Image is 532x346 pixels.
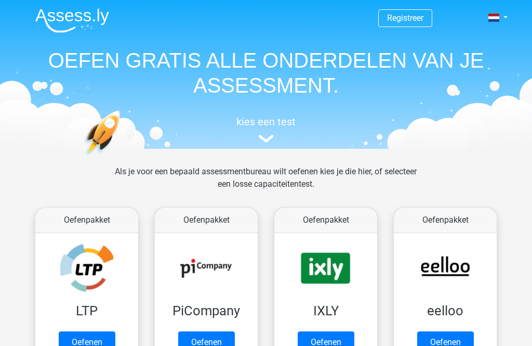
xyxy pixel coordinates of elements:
[258,135,274,143] img: assessment
[27,116,505,128] h5: kies een test
[107,165,425,203] div: Als je voor een bepaald assessmentbureau wilt oefenen kies je die hier, of selecteer een losse ca...
[84,110,161,204] img: oefenen
[387,13,423,23] a: Registreer
[27,48,505,98] h1: OEFEN GRATIS ALLE ONDERDELEN VAN JE ASSESSMENT.
[35,8,109,33] img: Assessly
[27,116,505,143] a: kies een test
